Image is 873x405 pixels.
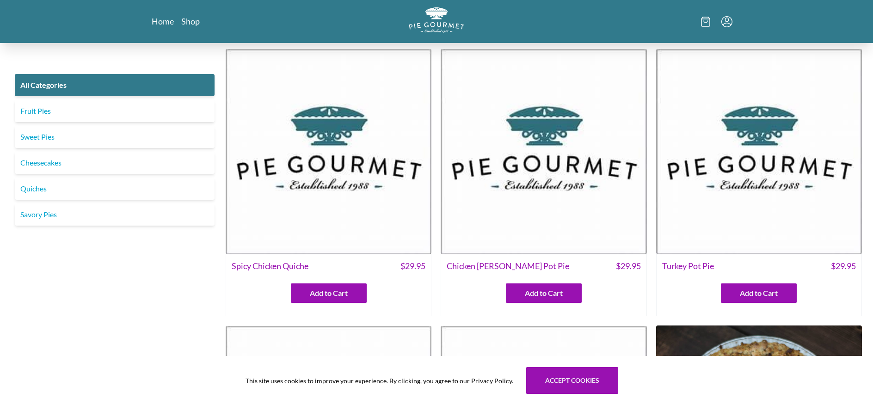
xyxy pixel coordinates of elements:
button: Add to Cart [506,283,582,303]
span: Chicken [PERSON_NAME] Pot Pie [447,260,569,272]
a: Shop [181,16,200,27]
span: $ 29.95 [831,260,856,272]
img: logo [409,7,464,33]
button: Add to Cart [291,283,367,303]
span: Add to Cart [740,288,778,299]
a: Home [152,16,174,27]
a: Cheesecakes [15,152,215,174]
span: Add to Cart [310,288,348,299]
span: Spicy Chicken Quiche [232,260,308,272]
img: Chicken Curry Pot Pie [441,49,646,254]
a: Sweet Pies [15,126,215,148]
span: Turkey Pot Pie [662,260,714,272]
img: Turkey Pot Pie [656,49,862,254]
span: Add to Cart [525,288,563,299]
button: Accept cookies [526,367,618,394]
span: $ 29.95 [616,260,641,272]
img: Spicy Chicken Quiche [226,49,431,254]
span: This site uses cookies to improve your experience. By clicking, you agree to our Privacy Policy. [246,376,513,386]
button: Add to Cart [721,283,797,303]
button: Menu [721,16,732,27]
a: Fruit Pies [15,100,215,122]
a: All Categories [15,74,215,96]
span: $ 29.95 [400,260,425,272]
a: Quiches [15,178,215,200]
a: Savory Pies [15,203,215,226]
a: Logo [409,7,464,36]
